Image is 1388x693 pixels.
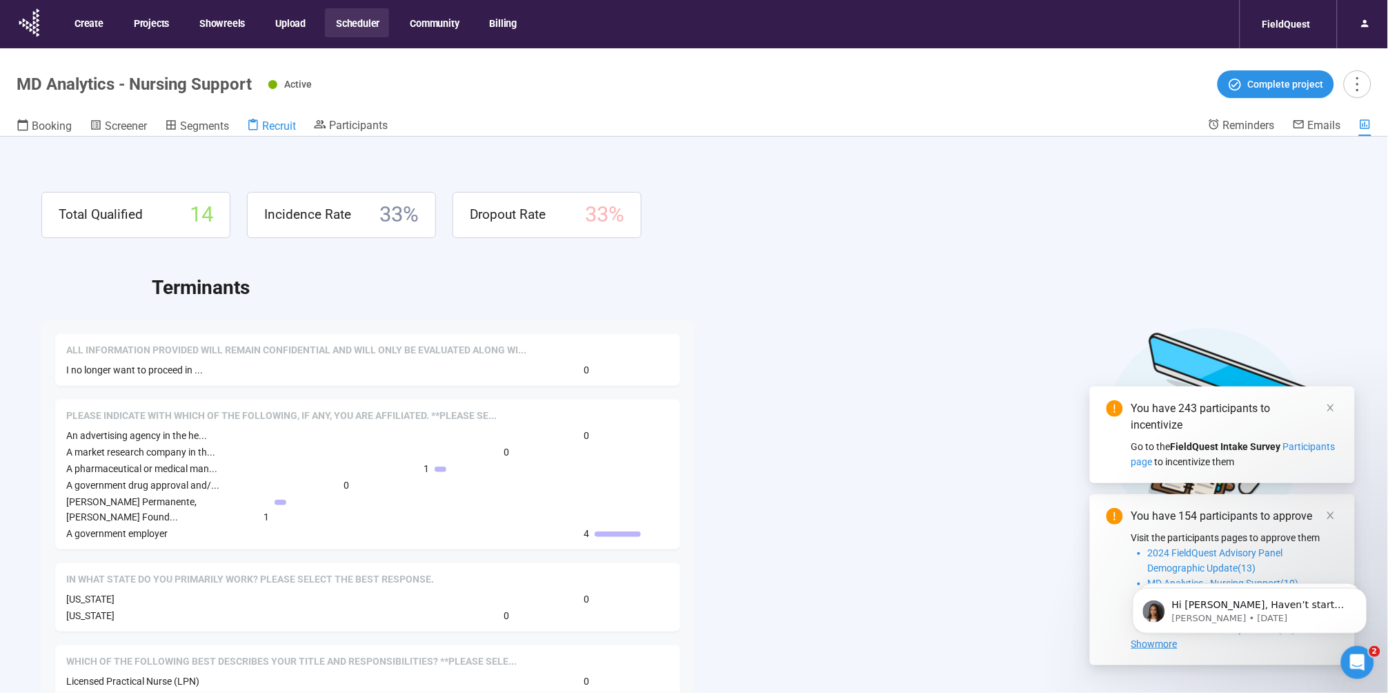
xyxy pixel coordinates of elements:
[1208,118,1275,135] a: Reminders
[1131,439,1338,469] div: Go to the to incentivize them
[1171,441,1281,452] strong: FieldQuest Intake Survey
[66,447,215,458] span: A market research company in th...
[584,674,589,689] span: 0
[1104,326,1312,534] img: Desktop work notes
[585,198,624,232] span: 33 %
[66,528,168,539] span: A government employer
[32,119,72,133] span: Booking
[66,480,219,491] span: A government drug approval and/...
[1344,70,1371,98] button: more
[1308,119,1341,132] span: Emails
[504,608,509,623] span: 0
[1107,400,1123,417] span: exclamation-circle
[152,273,1347,303] h2: Terminants
[66,676,199,687] span: Licensed Practical Nurse (LPN)
[284,79,312,90] span: Active
[66,344,526,358] span: All information provided will remain confidential and will only be evaluated along with the opini...
[329,119,388,132] span: Participants
[479,8,527,37] button: Billing
[344,478,349,493] span: 0
[66,463,217,474] span: A pharmaceutical or medical man...
[1369,646,1380,657] span: 2
[584,526,589,541] span: 4
[17,75,252,94] h1: MD Analytics - Nursing Support
[314,118,388,135] a: Participants
[470,204,546,225] span: Dropout Rate
[66,364,203,375] span: I no longer want to proceed in ...
[584,428,589,443] span: 0
[1107,508,1123,525] span: exclamation-circle
[105,119,147,133] span: Screener
[59,204,143,225] span: Total Qualified
[1223,119,1275,132] span: Reminders
[188,8,255,37] button: Showreels
[1341,646,1374,679] iframe: Intercom live chat
[1148,547,1283,574] span: 2024 FieldQuest Advisory Panel Demographic Update(13)
[1131,508,1338,525] div: You have 154 participants to approve
[247,118,296,136] a: Recruit
[584,362,589,378] span: 0
[1254,11,1319,37] div: FieldQuest
[1326,511,1336,520] span: close
[399,8,468,37] button: Community
[264,8,315,37] button: Upload
[1218,70,1334,98] button: Complete project
[379,198,419,232] span: 33 %
[90,118,147,136] a: Screener
[66,655,517,669] span: Which of the following best describes your title and responsibilities? **Please select one**
[325,8,389,37] button: Scheduler
[1326,403,1336,413] span: close
[1293,118,1341,135] a: Emails
[262,119,296,133] span: Recruit
[66,409,497,423] span: Please indicate with which of the following, if any, you are affiliated. **Please select all that...
[66,430,207,441] span: An advertising agency in the he...
[66,610,115,621] span: [US_STATE]
[264,204,351,225] span: Incidence Rate
[17,118,72,136] a: Booking
[504,445,509,460] span: 0
[1131,400,1338,433] div: You have 243 participants to incentivize
[66,496,197,523] span: [PERSON_NAME] Permanente, [PERSON_NAME] Found...
[1131,530,1338,545] p: Visit the participants pages to approve them
[66,594,115,605] span: [US_STATE]
[584,592,589,607] span: 0
[1112,559,1388,656] iframe: Intercom notifications message
[1348,75,1367,93] span: more
[66,573,434,587] span: In what state do you primarily work? Please select the best response.
[190,198,213,232] span: 14
[165,118,229,136] a: Segments
[123,8,179,37] button: Projects
[63,8,113,37] button: Create
[1248,77,1324,92] span: Complete project
[264,509,269,525] span: 1
[180,119,229,133] span: Segments
[424,461,429,476] span: 1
